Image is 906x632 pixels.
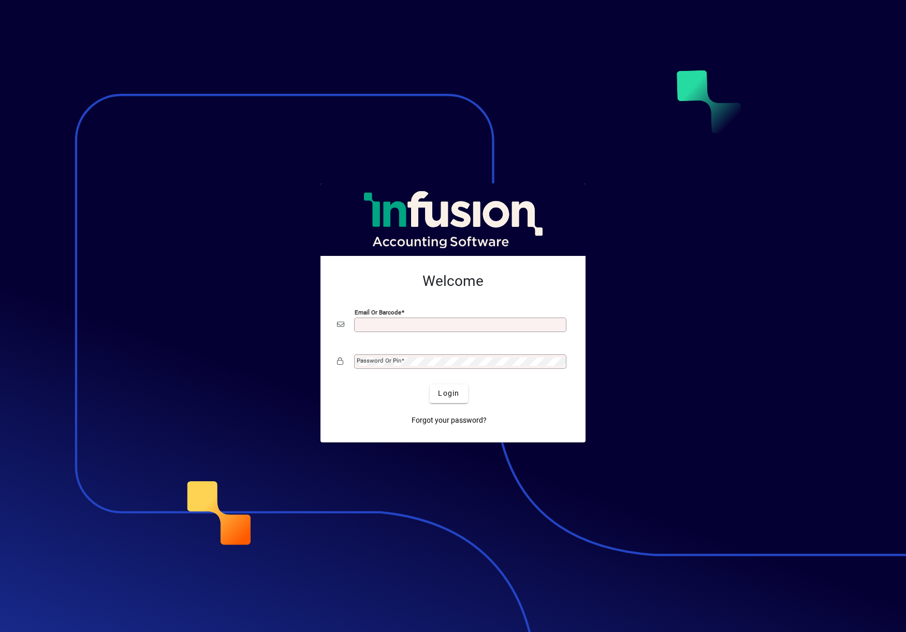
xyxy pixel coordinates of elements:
[337,272,569,290] h2: Welcome
[355,308,401,315] mat-label: Email or Barcode
[430,384,467,403] button: Login
[412,415,487,426] span: Forgot your password?
[357,357,401,364] mat-label: Password or Pin
[407,411,491,430] a: Forgot your password?
[438,388,459,399] span: Login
